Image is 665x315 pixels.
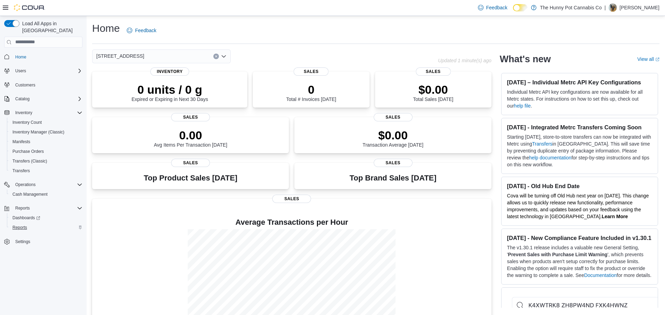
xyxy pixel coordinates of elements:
[171,159,210,167] span: Sales
[363,128,424,148] div: Transaction Average [DATE]
[637,56,659,62] a: View allExternal link
[12,237,82,246] span: Settings
[10,118,45,127] a: Inventory Count
[12,225,27,230] span: Reports
[12,95,82,103] span: Catalog
[7,223,85,232] button: Reports
[132,83,208,102] div: Expired or Expiring in Next 30 Days
[438,58,491,63] p: Updated 1 minute(s) ago
[416,67,451,76] span: Sales
[12,149,44,154] span: Purchase Orders
[620,3,659,12] p: [PERSON_NAME]
[413,83,453,96] p: $0.00
[12,168,30,174] span: Transfers
[7,156,85,166] button: Transfers (Classic)
[1,180,85,189] button: Operations
[12,95,32,103] button: Catalog
[532,141,552,147] a: Transfers
[374,159,413,167] span: Sales
[12,192,47,197] span: Cash Management
[10,167,33,175] a: Transfers
[19,20,82,34] span: Load All Apps in [GEOGRAPHIC_DATA]
[475,1,510,15] a: Feedback
[507,89,652,109] p: Individual Metrc API key configurations are now available for all Metrc states. For instructions ...
[507,133,652,168] p: Starting [DATE], store-to-store transfers can now be integrated with Metrc using in [GEOGRAPHIC_D...
[154,128,227,142] p: 0.00
[171,113,210,121] span: Sales
[7,127,85,137] button: Inventory Manager (Classic)
[1,237,85,247] button: Settings
[1,66,85,76] button: Users
[12,238,33,246] a: Settings
[10,157,82,165] span: Transfers (Classic)
[15,182,36,187] span: Operations
[98,218,486,226] h4: Average Transactions per Hour
[10,214,82,222] span: Dashboards
[584,272,617,278] a: Documentation
[4,49,82,265] nav: Complex example
[144,174,237,182] h3: Top Product Sales [DATE]
[96,52,144,60] span: [STREET_ADDRESS]
[12,67,82,75] span: Users
[10,147,47,156] a: Purchase Orders
[514,103,531,109] a: help file
[602,214,628,219] a: Learn More
[10,138,33,146] a: Manifests
[513,4,527,11] input: Dark Mode
[294,67,329,76] span: Sales
[286,83,336,96] p: 0
[540,3,602,12] p: The Hunny Pot Cannabis Co
[507,244,652,279] p: The v1.30.1 release includes a valuable new General Setting, ' ', which prevents sales when produ...
[604,3,606,12] p: |
[486,4,507,11] span: Feedback
[10,223,82,232] span: Reports
[10,214,43,222] a: Dashboards
[221,54,227,59] button: Open list of options
[12,129,64,135] span: Inventory Manager (Classic)
[286,83,336,102] div: Total # Invoices [DATE]
[10,138,82,146] span: Manifests
[7,189,85,199] button: Cash Management
[10,223,30,232] a: Reports
[1,203,85,213] button: Reports
[507,183,652,189] h3: [DATE] - Old Hub End Date
[1,108,85,118] button: Inventory
[10,190,50,198] a: Cash Management
[12,53,29,61] a: Home
[10,118,82,127] span: Inventory Count
[529,155,571,160] a: help documentation
[1,94,85,104] button: Catalog
[508,252,608,257] strong: Prevent Sales with Purchase Limit Warning
[655,57,659,62] svg: External link
[349,174,436,182] h3: Top Brand Sales [DATE]
[1,52,85,62] button: Home
[10,190,82,198] span: Cash Management
[124,24,159,37] a: Feedback
[12,109,82,117] span: Inventory
[150,67,189,76] span: Inventory
[15,82,35,88] span: Customers
[1,80,85,90] button: Customers
[7,166,85,176] button: Transfers
[12,120,42,125] span: Inventory Count
[507,193,649,219] span: Cova will be turning off Old Hub next year on [DATE]. This change allows us to quickly release ne...
[154,128,227,148] div: Avg Items Per Transaction [DATE]
[15,110,32,115] span: Inventory
[15,68,26,74] span: Users
[12,180,82,189] span: Operations
[12,204,33,212] button: Reports
[507,124,652,131] h3: [DATE] - Integrated Metrc Transfers Coming Soon
[507,79,652,86] h3: [DATE] – Individual Metrc API Key Configurations
[7,213,85,223] a: Dashboards
[7,137,85,147] button: Manifests
[363,128,424,142] p: $0.00
[92,21,120,35] h1: Home
[7,118,85,127] button: Inventory Count
[10,157,50,165] a: Transfers (Classic)
[7,147,85,156] button: Purchase Orders
[15,96,29,102] span: Catalog
[12,215,40,221] span: Dashboards
[15,54,26,60] span: Home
